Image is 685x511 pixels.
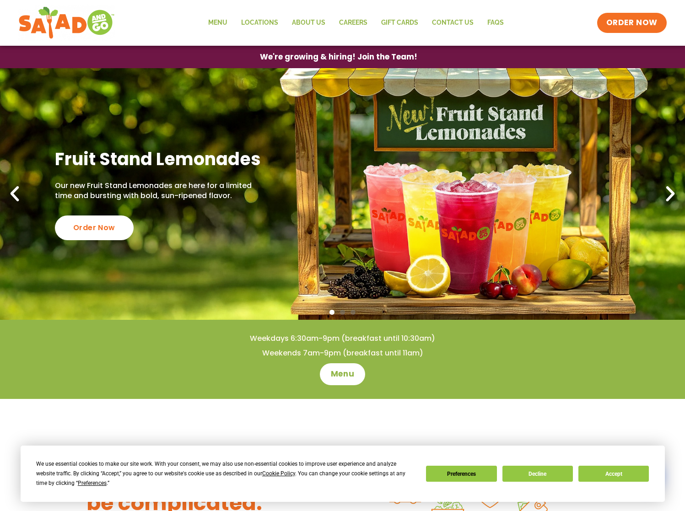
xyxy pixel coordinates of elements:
[246,46,431,68] a: We're growing & hiring! Join the Team!
[578,466,649,482] button: Accept
[285,12,332,33] a: About Us
[262,470,295,477] span: Cookie Policy
[36,459,415,488] div: We use essential cookies to make our site work. With your consent, we may also use non-essential ...
[374,12,425,33] a: GIFT CARDS
[201,12,234,33] a: Menu
[351,310,356,315] span: Go to slide 3
[234,12,285,33] a: Locations
[425,12,480,33] a: Contact Us
[660,184,680,204] div: Next slide
[320,363,365,385] a: Menu
[55,181,263,201] p: Our new Fruit Stand Lemonades are here for a limited time and bursting with bold, sun-ripened fla...
[502,466,573,482] button: Decline
[597,13,667,33] a: ORDER NOW
[426,466,496,482] button: Preferences
[78,480,107,486] span: Preferences
[5,184,25,204] div: Previous slide
[260,53,417,61] span: We're growing & hiring! Join the Team!
[55,148,263,170] h2: Fruit Stand Lemonades
[21,446,665,502] div: Cookie Consent Prompt
[331,369,354,380] span: Menu
[480,12,511,33] a: FAQs
[18,348,667,358] h4: Weekends 7am-9pm (breakfast until 11am)
[332,12,374,33] a: Careers
[606,17,658,28] span: ORDER NOW
[18,333,667,344] h4: Weekdays 6:30am-9pm (breakfast until 10:30am)
[329,310,334,315] span: Go to slide 1
[18,5,115,41] img: new-SAG-logo-768×292
[340,310,345,315] span: Go to slide 2
[55,215,134,240] div: Order Now
[201,12,511,33] nav: Menu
